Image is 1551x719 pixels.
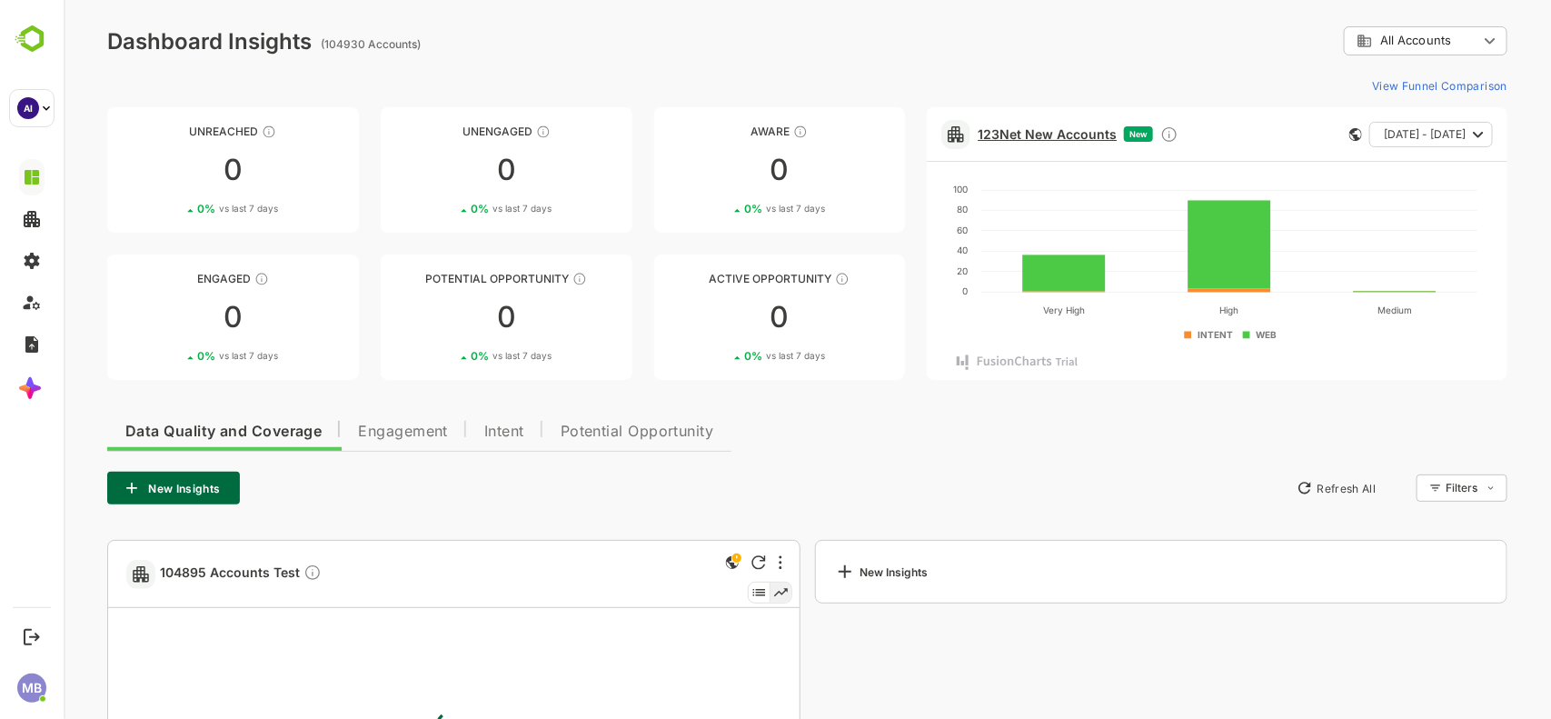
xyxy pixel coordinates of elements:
ag: (104930 Accounts) [257,37,363,51]
span: Potential Opportunity [497,424,651,439]
text: 80 [893,204,904,215]
div: 0 [44,303,295,332]
div: Filters [1382,481,1415,494]
a: Potential OpportunityThese accounts are MQAs and can be passed on to Inside Sales00%vs last 7 days [317,255,569,380]
span: [DATE] - [DATE] [1320,123,1402,146]
div: Refresh [688,555,702,570]
text: High [1157,305,1176,316]
text: Medium [1314,305,1348,315]
button: Logout [19,624,44,649]
div: Description not present [240,564,258,584]
text: 20 [893,265,904,276]
div: This is a global insight. Segment selection is not applicable for this view [658,552,680,576]
a: 123Net New Accounts [914,126,1053,142]
span: Engagement [294,424,384,439]
div: Engaged [44,272,295,285]
div: 0 [317,303,569,332]
span: vs last 7 days [429,349,488,363]
a: AwareThese accounts have just entered the buying cycle and need further nurturing00%vs last 7 days [591,107,842,233]
div: 0 % [407,349,488,363]
text: Very High [979,305,1021,316]
span: vs last 7 days [155,202,214,215]
div: MB [17,674,46,703]
div: 0 [591,155,842,185]
div: These accounts have open opportunities which might be at any of the Sales Stages [771,272,786,286]
div: These accounts are warm, further nurturing would qualify them to MQAs [191,272,205,286]
div: Potential Opportunity [317,272,569,285]
div: These accounts have not been engaged with for a defined time period [198,125,213,139]
a: 104895 Accounts TestDescription not present [96,564,265,584]
text: 100 [890,184,904,195]
span: vs last 7 days [155,349,214,363]
a: UnreachedThese accounts have not been engaged with for a defined time period00%vs last 7 days [44,107,295,233]
div: These accounts are MQAs and can be passed on to Inside Sales [509,272,523,286]
div: 0 [591,303,842,332]
span: Intent [421,424,461,439]
div: This card does not support filter and segments [1286,128,1298,141]
div: All Accounts [1293,33,1415,49]
div: 0 % [681,349,761,363]
div: 0 % [681,202,761,215]
div: Discover new ICP-fit accounts showing engagement — via intent surges, anonymous website visits, L... [1097,125,1115,144]
span: vs last 7 days [702,202,761,215]
div: New Insights [771,561,865,583]
span: vs last 7 days [702,349,761,363]
a: Active OpportunityThese accounts have open opportunities which might be at any of the Sales Stage... [591,255,842,380]
div: These accounts have not shown enough engagement and need nurturing [472,125,487,139]
div: Unreached [44,125,295,138]
div: 0 % [134,349,214,363]
div: 0 % [407,202,488,215]
span: vs last 7 days [429,202,488,215]
div: 0 [44,155,295,185]
img: BambooboxLogoMark.f1c84d78b4c51b1a7b5f700c9845e183.svg [9,22,55,56]
div: All Accounts [1280,24,1444,59]
div: AI [17,97,39,119]
a: UnengagedThese accounts have not shown enough engagement and need nurturing00%vs last 7 days [317,107,569,233]
button: [DATE] - [DATE] [1306,122,1429,147]
span: All Accounts [1317,34,1387,47]
button: Refresh All [1225,474,1320,503]
text: WEB [1193,329,1214,340]
div: More [715,555,719,570]
div: Unengaged [317,125,569,138]
div: Active Opportunity [591,272,842,285]
text: 40 [893,245,904,255]
div: 0 % [134,202,214,215]
div: These accounts have just entered the buying cycle and need further nurturing [730,125,744,139]
div: Filters [1380,472,1444,504]
text: 60 [893,225,904,235]
text: 0 [899,285,904,296]
div: Dashboard Insights [44,28,248,55]
span: Data Quality and Coverage [62,424,258,439]
div: 0 [317,155,569,185]
a: EngagedThese accounts are warm, further nurturing would qualify them to MQAs00%vs last 7 days [44,255,295,380]
a: New Insights [751,540,1445,604]
span: 104895 Accounts Test [96,564,258,584]
div: Aware [591,125,842,138]
span: New [1066,129,1084,139]
button: View Funnel Comparison [1301,71,1444,100]
button: New Insights [44,472,176,504]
